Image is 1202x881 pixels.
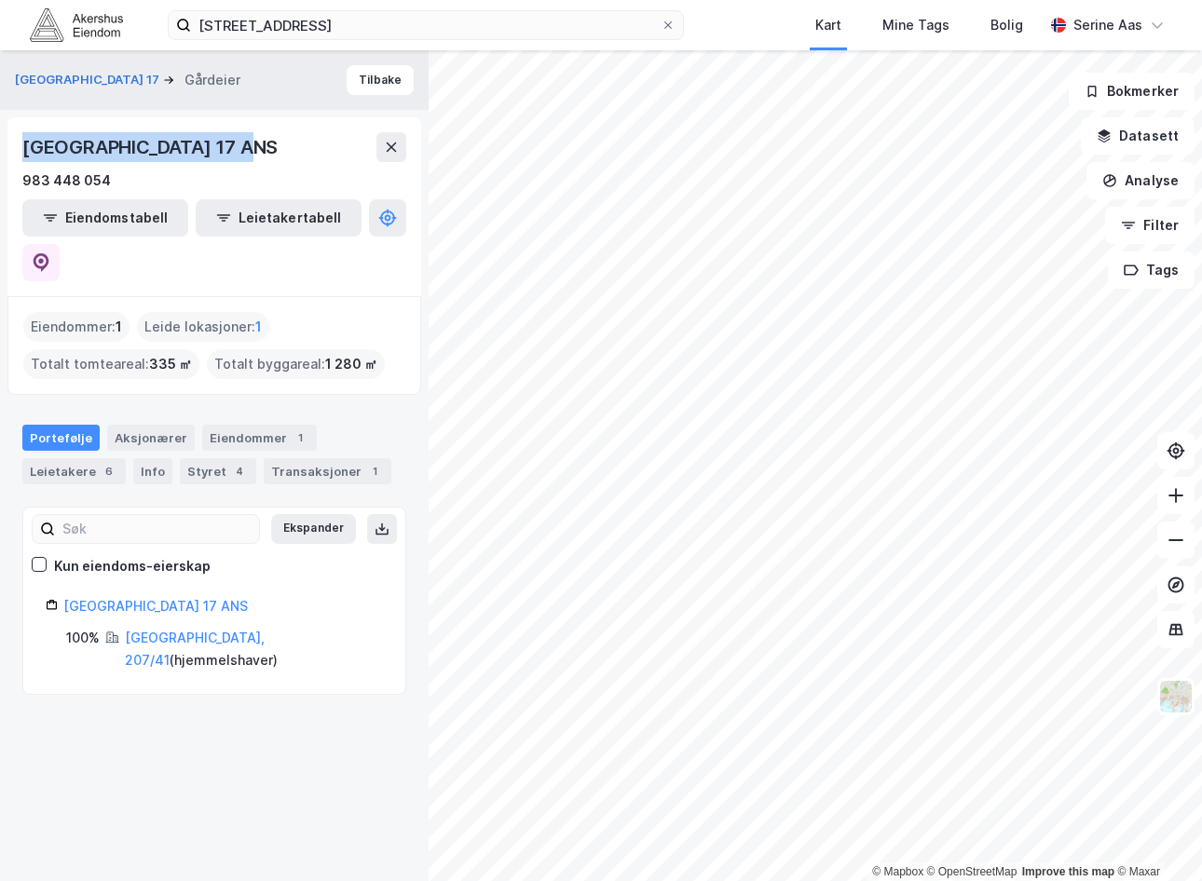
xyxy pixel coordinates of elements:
button: Tilbake [347,65,414,95]
a: OpenStreetMap [927,865,1018,878]
button: Eiendomstabell [22,199,188,237]
div: Totalt byggareal : [207,349,385,379]
div: 4 [230,462,249,481]
div: Leide lokasjoner : [137,312,269,342]
button: Ekspander [271,514,356,544]
img: Z [1158,679,1194,714]
button: Tags [1108,251,1195,289]
button: Leietakertabell [196,199,362,237]
input: Søk på adresse, matrikkel, gårdeiere, leietakere eller personer [191,11,661,39]
img: akershus-eiendom-logo.9091f326c980b4bce74ccdd9f866810c.svg [30,8,123,41]
div: Leietakere [22,458,126,484]
div: Aksjonærer [107,425,195,451]
div: Eiendommer [202,425,317,451]
div: 1 [365,462,384,481]
button: Analyse [1086,162,1195,199]
div: Kart [815,14,841,36]
div: Kontrollprogram for chat [1109,792,1202,881]
div: Bolig [990,14,1023,36]
span: 1 [116,316,122,338]
div: Mine Tags [882,14,949,36]
div: Styret [180,458,256,484]
div: 100% [66,627,100,649]
div: Info [133,458,172,484]
button: Datasett [1081,117,1195,155]
div: 1 [291,428,309,447]
div: Serine Aas [1073,14,1142,36]
div: Gårdeier [184,69,240,91]
button: Filter [1105,207,1195,244]
a: [GEOGRAPHIC_DATA] 17 ANS [63,598,248,614]
span: 1 280 ㎡ [325,353,377,375]
a: Mapbox [872,865,923,878]
input: Søk [55,515,259,543]
div: 983 448 054 [22,169,111,192]
div: ( hjemmelshaver ) [125,627,383,671]
div: Totalt tomteareal : [23,349,199,379]
div: 6 [100,462,118,481]
iframe: Chat Widget [1109,792,1202,881]
button: [GEOGRAPHIC_DATA] 17 [15,71,163,89]
div: Kun eiendoms-eierskap [54,555,211,577]
div: Eiendommer : [23,312,130,342]
a: Improve this map [1022,865,1114,878]
a: [GEOGRAPHIC_DATA], 207/41 [125,630,265,668]
div: Portefølje [22,425,100,451]
button: Bokmerker [1069,73,1195,110]
span: 1 [255,316,262,338]
span: 335 ㎡ [149,353,192,375]
div: Transaksjoner [264,458,391,484]
div: [GEOGRAPHIC_DATA] 17 ANS [22,132,281,162]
